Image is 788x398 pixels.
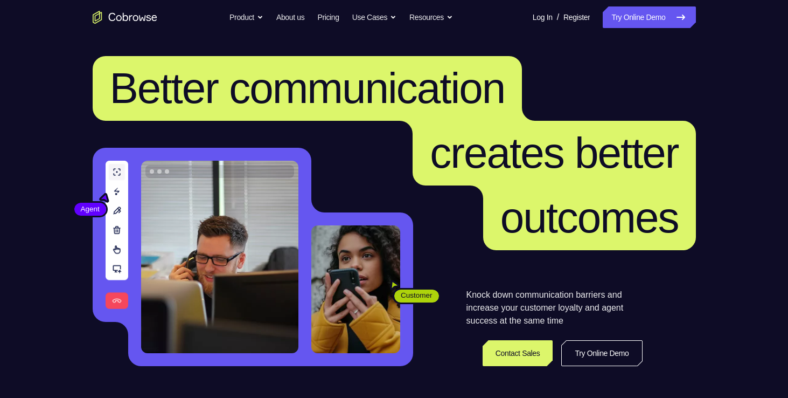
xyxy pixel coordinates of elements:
a: About us [276,6,304,28]
span: / [557,11,559,24]
button: Use Cases [352,6,396,28]
span: Better communication [110,64,505,112]
img: A customer holding their phone [311,225,400,353]
a: Register [563,6,590,28]
span: outcomes [500,194,679,242]
a: Contact Sales [483,340,553,366]
button: Product [229,6,263,28]
img: A customer support agent talking on the phone [141,161,298,353]
a: Log In [533,6,553,28]
p: Knock down communication barriers and increase your customer loyalty and agent success at the sam... [466,289,643,327]
a: Try Online Demo [561,340,642,366]
a: Try Online Demo [603,6,695,28]
button: Resources [409,6,453,28]
a: Go to the home page [93,11,157,24]
span: creates better [430,129,678,177]
a: Pricing [317,6,339,28]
